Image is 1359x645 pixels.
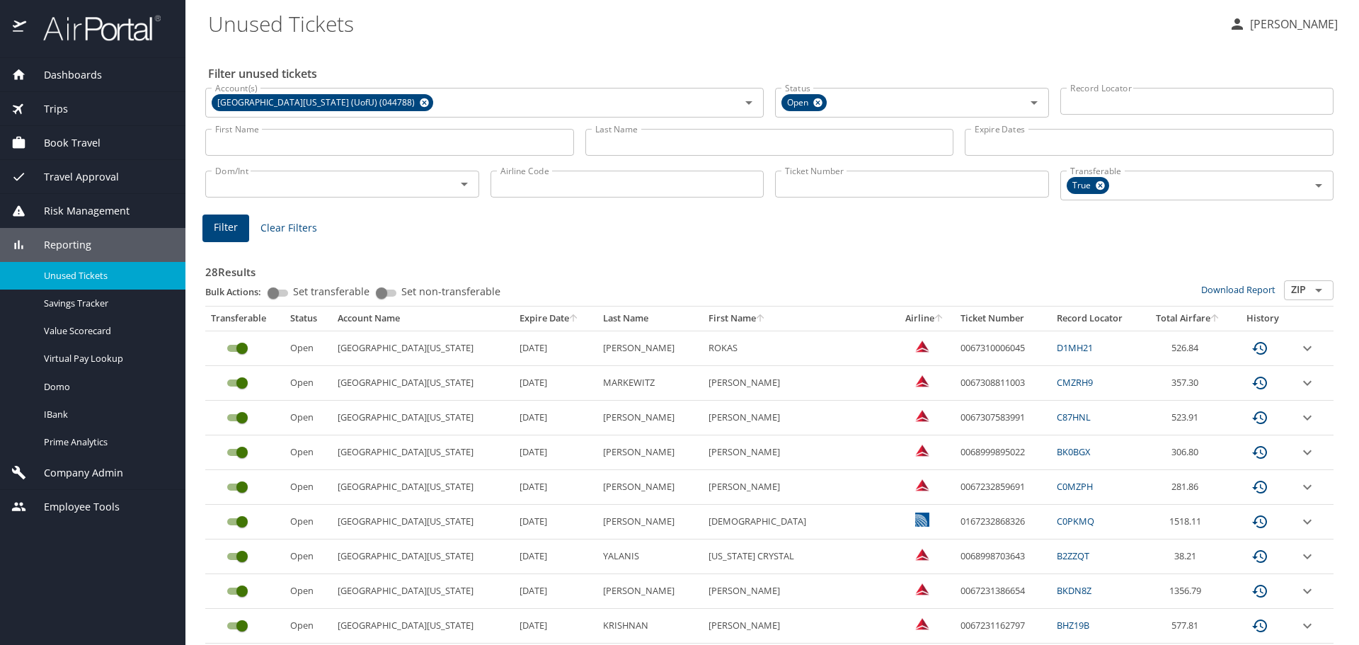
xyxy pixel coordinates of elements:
[1143,609,1233,644] td: 577.81
[514,366,598,401] td: [DATE]
[1309,176,1329,195] button: Open
[915,617,929,631] img: Delta Airlines
[332,401,513,435] td: [GEOGRAPHIC_DATA][US_STATE]
[332,435,513,470] td: [GEOGRAPHIC_DATA][US_STATE]
[26,101,68,117] span: Trips
[1201,283,1275,296] a: Download Report
[1143,307,1233,331] th: Total Airfare
[514,435,598,470] td: [DATE]
[1057,480,1093,493] a: C0MZPH
[1024,93,1044,113] button: Open
[915,547,929,561] img: Delta Airlines
[255,215,323,241] button: Clear Filters
[26,135,101,151] span: Book Travel
[1299,375,1316,392] button: expand row
[1143,366,1233,401] td: 357.30
[26,67,102,83] span: Dashboards
[1143,505,1233,540] td: 1518.11
[703,435,895,470] td: [PERSON_NAME]
[1057,549,1089,562] a: B2ZZQT
[1246,16,1338,33] p: [PERSON_NAME]
[1233,307,1293,331] th: History
[285,574,333,609] td: Open
[514,307,598,331] th: Expire Date
[332,470,513,505] td: [GEOGRAPHIC_DATA][US_STATE]
[1299,340,1316,357] button: expand row
[955,307,1051,331] th: Ticket Number
[212,96,423,110] span: [GEOGRAPHIC_DATA][US_STATE] (UofU) (044788)
[955,540,1051,574] td: 0068998703643
[285,609,333,644] td: Open
[211,312,279,325] div: Transferable
[703,609,895,644] td: [PERSON_NAME]
[1057,445,1090,458] a: BK0BGX
[26,499,120,515] span: Employee Tools
[1067,177,1109,194] div: True
[514,574,598,609] td: [DATE]
[597,401,702,435] td: [PERSON_NAME]
[1309,280,1329,300] button: Open
[569,314,579,324] button: sort
[208,62,1336,85] h2: Filter unused tickets
[955,366,1051,401] td: 0067308811003
[1143,435,1233,470] td: 306.80
[1299,617,1316,634] button: expand row
[955,331,1051,365] td: 0067310006045
[915,409,929,423] img: Delta Airlines
[28,14,161,42] img: airportal-logo.png
[1299,479,1316,496] button: expand row
[514,609,598,644] td: [DATE]
[915,513,929,527] img: United Airlines
[285,435,333,470] td: Open
[514,331,598,365] td: [DATE]
[597,331,702,365] td: [PERSON_NAME]
[955,574,1051,609] td: 0067231386654
[44,324,168,338] span: Value Scorecard
[955,609,1051,644] td: 0067231162797
[597,366,702,401] td: MARKEWITZ
[1143,574,1233,609] td: 1356.79
[44,352,168,365] span: Virtual Pay Lookup
[703,331,895,365] td: ROKAS
[955,401,1051,435] td: 0067307583991
[597,574,702,609] td: [PERSON_NAME]
[332,609,513,644] td: [GEOGRAPHIC_DATA][US_STATE]
[597,609,702,644] td: KRISHNAN
[44,380,168,394] span: Domo
[781,94,827,111] div: Open
[781,96,817,110] span: Open
[1057,515,1094,527] a: C0PKMQ
[703,307,895,331] th: First Name
[895,307,954,331] th: Airline
[285,307,333,331] th: Status
[703,540,895,574] td: [US_STATE] CRYSTAL
[915,582,929,596] img: Delta Airlines
[1143,470,1233,505] td: 281.86
[1299,444,1316,461] button: expand row
[514,470,598,505] td: [DATE]
[44,269,168,282] span: Unused Tickets
[332,540,513,574] td: [GEOGRAPHIC_DATA][US_STATE]
[703,401,895,435] td: [PERSON_NAME]
[26,169,119,185] span: Travel Approval
[454,174,474,194] button: Open
[285,401,333,435] td: Open
[13,14,28,42] img: icon-airportal.png
[26,203,130,219] span: Risk Management
[1223,11,1343,37] button: [PERSON_NAME]
[597,505,702,540] td: [PERSON_NAME]
[915,339,929,353] img: Delta Airlines
[514,540,598,574] td: [DATE]
[915,478,929,492] img: Delta Airlines
[955,435,1051,470] td: 0068999895022
[955,470,1051,505] td: 0067232859691
[955,505,1051,540] td: 0167232868326
[1057,584,1091,597] a: BKDN8Z
[1210,314,1220,324] button: sort
[202,215,249,242] button: Filter
[934,314,944,324] button: sort
[285,470,333,505] td: Open
[212,94,433,111] div: [GEOGRAPHIC_DATA][US_STATE] (UofU) (044788)
[703,470,895,505] td: [PERSON_NAME]
[597,470,702,505] td: [PERSON_NAME]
